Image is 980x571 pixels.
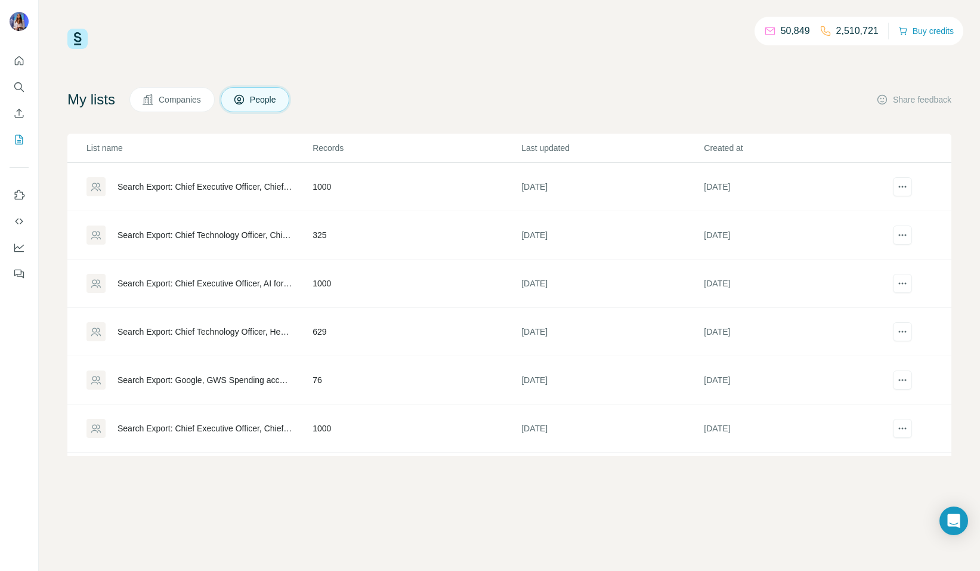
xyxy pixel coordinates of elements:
p: Last updated [521,142,703,154]
button: actions [893,274,912,293]
span: People [250,94,277,106]
button: actions [893,322,912,341]
td: [DATE] [703,453,886,501]
button: Use Surfe API [10,211,29,232]
td: [DATE] [703,308,886,356]
div: Search Export: Chief Technology Officer, Head of Information Technology, procurment, GenAI, AI fo... [118,326,292,338]
td: [DATE] [521,405,703,453]
button: Quick start [10,50,29,72]
p: Created at [704,142,885,154]
td: 1000 [312,163,521,211]
button: actions [893,371,912,390]
td: [DATE] [703,356,886,405]
td: 76 [312,356,521,405]
button: Enrich CSV [10,103,29,124]
td: [DATE] [703,211,886,260]
td: 1000 [312,405,521,453]
td: [DATE] [521,211,703,260]
p: Records [313,142,520,154]
td: [DATE] [703,405,886,453]
td: [DATE] [703,260,886,308]
button: Search [10,76,29,98]
td: [DATE] [521,308,703,356]
div: Search Export: Chief Executive Officer, AI for Everyone - BLANK +30 - GF - [DATE] 10:06 [118,277,292,289]
button: Dashboard [10,237,29,258]
td: [DATE] [521,260,703,308]
div: Search Export: Chief Executive Officer, Chief Technology Officer, Head of Information Technology,... [118,422,292,434]
div: Search Export: Chief Executive Officer, Chief Technology Officer, Head of Information Technology,... [118,181,292,193]
button: Share feedback [876,94,951,106]
img: Avatar [10,12,29,31]
td: [DATE] [521,356,703,405]
div: Search Export: Google, GWS Spending accounts - [PERSON_NAME]'s, Chief Technology Officer, Head of... [118,374,292,386]
p: 50,849 [781,24,810,38]
button: My lists [10,129,29,150]
td: 1000 [312,453,521,501]
button: Use Surfe on LinkedIn [10,184,29,206]
img: Surfe Logo [67,29,88,49]
h4: My lists [67,90,115,109]
p: List name [86,142,311,154]
span: Companies [159,94,202,106]
td: 325 [312,211,521,260]
button: Buy credits [898,23,954,39]
button: actions [893,226,912,245]
button: Feedback [10,263,29,285]
button: actions [893,177,912,196]
td: [DATE] [703,163,886,211]
div: Open Intercom Messenger [939,507,968,535]
td: 629 [312,308,521,356]
td: 1000 [312,260,521,308]
button: actions [893,419,912,438]
td: [DATE] [521,453,703,501]
div: Search Export: Chief Technology Officer, Chief Executive Officer, Head of Information Technology,... [118,229,292,241]
td: [DATE] [521,163,703,211]
p: 2,510,721 [836,24,879,38]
